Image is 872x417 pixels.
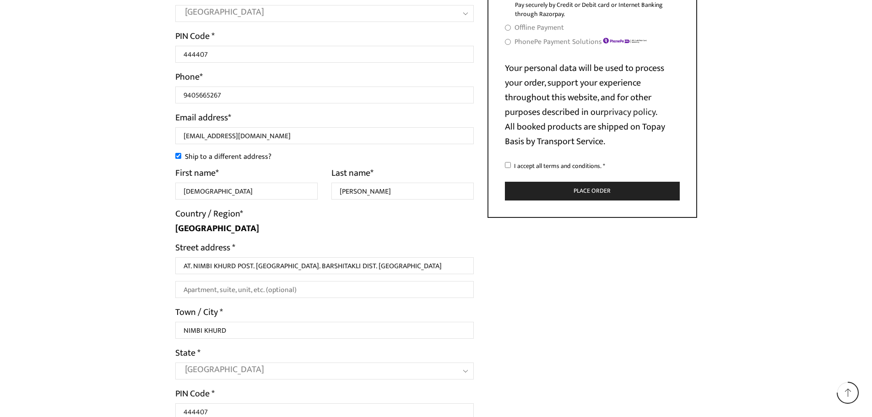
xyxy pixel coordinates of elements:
strong: [GEOGRAPHIC_DATA] [175,221,259,236]
input: Ship to a different address? [175,153,181,159]
label: First name [175,166,219,180]
p: Your personal data will be used to process your order, support your experience throughout this we... [505,61,680,149]
label: Last name [331,166,374,180]
label: PIN Code [175,29,215,43]
a: privacy policy [604,104,655,120]
label: Phone [175,70,203,84]
button: Place order [505,182,680,200]
label: PIN Code [175,386,215,401]
label: State [175,346,200,360]
span: I accept all terms and conditions. [514,161,601,171]
span: State [175,5,474,22]
abbr: required [603,161,605,171]
span: Ship to a different address? [185,151,271,162]
label: Street address [175,240,235,255]
label: PhonePe Payment Solutions [515,35,648,49]
img: PhonePe Payment Solutions [602,37,648,44]
input: I accept all terms and conditions. * [505,162,511,168]
label: Email address [175,110,231,125]
span: Maharashtra [185,363,447,376]
label: Offline Payment [515,21,564,34]
span: State [175,363,474,379]
label: Town / City [175,305,223,320]
span: Maharashtra [185,5,447,18]
input: House number and street name [175,257,474,274]
p: Pay securely by Credit or Debit card or Internet Banking through Razorpay. [515,0,680,18]
input: Apartment, suite, unit, etc. (optional) [175,281,474,298]
label: Country / Region [175,206,243,221]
